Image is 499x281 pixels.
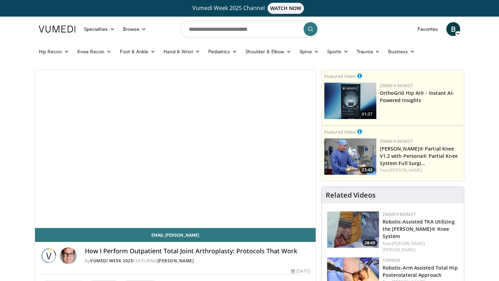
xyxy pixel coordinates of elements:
[392,241,426,246] a: [PERSON_NAME],
[383,247,415,253] a: [PERSON_NAME]
[324,138,376,175] img: 99b1778f-d2b2-419a-8659-7269f4b428ba.150x105_q85_crop-smart_upscale.jpg
[352,45,384,58] a: Trauma
[383,241,458,253] div: Feat.
[73,45,116,58] a: Knee Recon
[324,73,356,79] small: Featured Video
[119,22,151,36] a: Browse
[324,83,376,119] img: 51d03d7b-a4ba-45b7-9f92-2bfbd1feacc3.150x105_q85_crop-smart_upscale.jpg
[85,247,310,255] h4: How I Perform Outpatient Total Joint Arthroplasty: Protocols That Work
[35,45,73,58] a: Hip Recon
[383,257,400,263] a: Stryker
[380,90,454,103] a: OrthoGrid Hip AI® - Instant AI-Powered Insights
[241,45,295,58] a: Shoulder & Elbow
[157,258,194,264] a: [PERSON_NAME]
[323,45,353,58] a: Sports
[80,22,119,36] a: Specialties
[41,247,57,264] img: Vumedi Week 2025
[295,45,323,58] a: Spine
[327,211,379,248] a: 28:49
[383,264,458,278] a: Robotic-Arm Assisted Total Hip Posterolateral Approach
[35,228,316,242] a: Email [PERSON_NAME]
[384,45,419,58] a: Business
[380,167,461,173] div: Feat.
[40,3,459,14] a: Vumedi Week 2025 ChannelWATCH NOW
[324,83,376,119] a: 01:37
[327,211,379,248] img: 8628d054-67c0-4db7-8e0b-9013710d5e10.150x105_q85_crop-smart_upscale.jpg
[291,268,310,274] div: [DATE]
[389,167,422,173] a: [PERSON_NAME]
[383,211,416,217] a: Zimmer Biomet
[85,258,310,264] div: By FEATURING
[324,129,356,135] small: Featured Video
[35,70,316,228] video-js: Video Player
[360,167,375,173] span: 23:43
[204,45,241,58] a: Pediatrics
[380,83,413,89] a: Zimmer Biomet
[90,258,133,264] a: Vumedi Week 2025
[380,138,413,144] a: Zimmer Biomet
[159,45,204,58] a: Hand & Wrist
[324,138,376,175] a: 23:43
[268,3,304,14] span: WATCH NOW
[60,247,77,264] img: Avatar
[383,218,455,239] a: Robotic-Assisted TKA Utilizing the [PERSON_NAME]® Knee System
[360,111,375,117] span: 01:37
[180,21,319,37] input: Search topics, interventions
[380,145,458,166] a: [PERSON_NAME]® Partial Knee V1.2 with Persona® Partial Knee System Full Surgi…
[116,45,160,58] a: Foot & Ankle
[413,22,442,36] a: Favorites
[362,240,377,246] span: 28:49
[326,191,376,199] h4: Related Videos
[39,26,76,33] img: VuMedi Logo
[446,22,460,36] a: B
